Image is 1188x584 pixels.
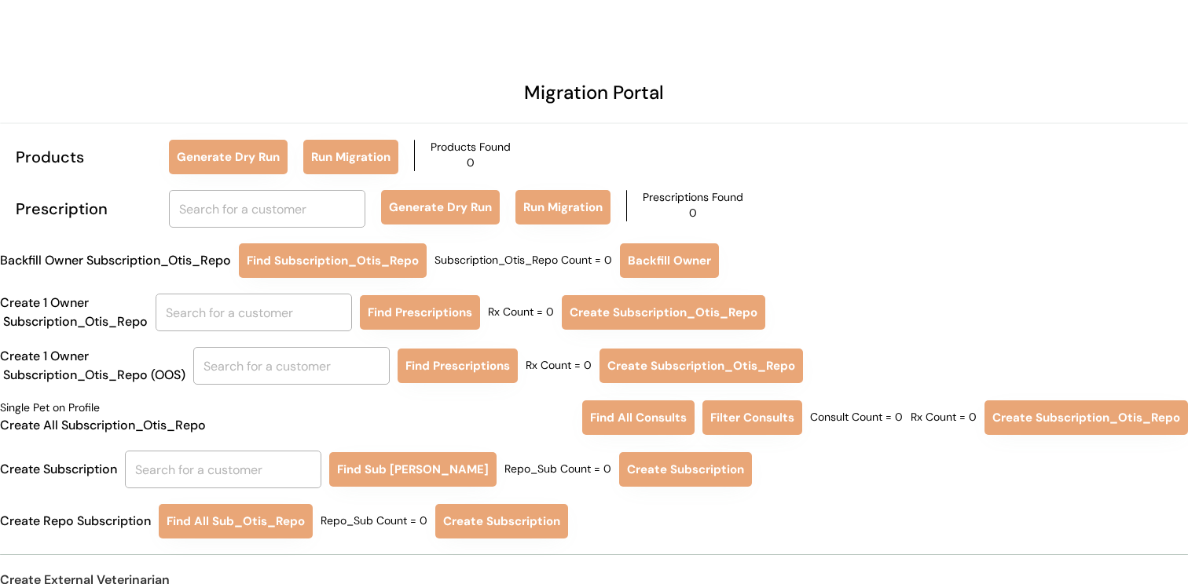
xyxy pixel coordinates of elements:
button: Create Subscription_Otis_Repo [562,295,765,330]
button: Backfill Owner [620,243,719,278]
div: Consult Count = 0 [810,410,903,425]
div: Rx Count = 0 [911,410,977,425]
div: Prescription [16,197,153,221]
input: Search for a customer [169,190,365,228]
input: Search for a customer [156,294,352,331]
button: Find Prescriptions [360,295,480,330]
button: Create Subscription_Otis_Repo [599,349,803,383]
div: Subscription_Otis_Repo Count = 0 [434,253,612,268]
button: Find Subscription_Otis_Repo [239,243,427,278]
button: Find Prescriptions [398,349,518,383]
div: Products [16,145,153,169]
button: Generate Dry Run [381,190,500,224]
div: Rx Count = 0 [526,358,592,374]
div: Migration Portal [524,78,664,107]
input: Search for a customer [125,451,321,488]
div: Rx Count = 0 [488,305,554,320]
button: Run Migration [303,140,398,174]
button: Create Subscription [619,452,752,487]
div: 0 [467,155,475,171]
div: Repo_Sub Count = 0 [504,462,611,477]
div: 0 [689,206,697,221]
button: Create Subscription_Otis_Repo [984,400,1188,435]
div: Prescriptions Found [643,190,743,206]
input: Search for a customer [193,347,390,385]
button: Filter Consults [702,400,802,435]
div: Repo_Sub Count = 0 [321,513,427,529]
button: Create Subscription [435,504,568,538]
button: Find Sub [PERSON_NAME] [329,452,497,487]
button: Generate Dry Run [169,140,288,174]
button: Find All Consults [582,400,695,435]
div: Products Found [431,140,511,155]
button: Run Migration [515,190,610,224]
button: Find All Sub_Otis_Repo [159,504,313,538]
